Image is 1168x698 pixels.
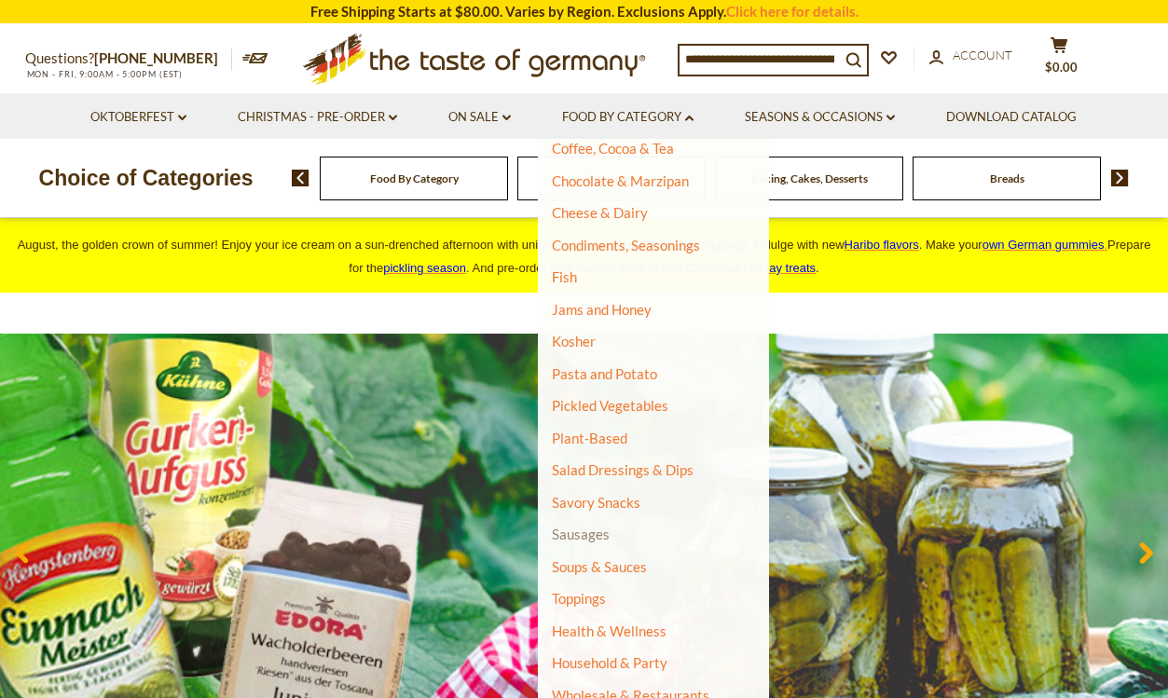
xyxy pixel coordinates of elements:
[726,3,859,20] a: Click here for details.
[552,650,667,676] a: Household & Party
[448,107,511,128] a: On Sale
[552,590,606,607] a: Toppings
[25,47,232,71] p: Questions?
[552,268,577,285] a: Fish
[1045,60,1078,75] span: $0.00
[562,107,694,128] a: Food By Category
[238,107,397,128] a: Christmas - PRE-ORDER
[552,430,627,446] a: Plant-Based
[552,618,666,644] a: Health & Wellness
[751,171,868,185] a: Baking, Cakes, Desserts
[1111,170,1129,186] img: next arrow
[552,237,700,253] a: Condiments, Seasonings
[94,49,218,66] a: [PHONE_NUMBER]
[946,107,1077,128] a: Download Catalog
[18,238,1151,275] span: August, the golden crown of summer! Enjoy your ice cream on a sun-drenched afternoon with unique ...
[845,238,919,252] a: Haribo flavors
[953,48,1012,62] span: Account
[25,69,184,79] span: MON - FRI, 9:00AM - 5:00PM (EST)
[552,204,648,221] a: Cheese & Dairy
[552,365,657,382] a: Pasta and Potato
[90,107,186,128] a: Oktoberfest
[929,46,1012,66] a: Account
[292,170,309,186] img: previous arrow
[982,238,1105,252] span: own German gummies
[982,238,1107,252] a: own German gummies.
[1032,36,1088,83] button: $0.00
[552,140,674,157] a: Coffee, Cocoa & Tea
[552,558,647,575] a: Soups & Sauces
[552,461,694,478] a: Salad Dressings & Dips
[745,107,895,128] a: Seasons & Occasions
[552,494,640,511] a: Savory Snacks
[370,171,459,185] a: Food By Category
[552,526,610,542] a: Sausages
[552,301,652,318] a: Jams and Honey
[990,171,1024,185] a: Breads
[552,397,668,414] a: Pickled Vegetables
[552,333,596,349] a: Kosher
[383,261,466,275] a: pickling season
[552,172,689,189] a: Chocolate & Marzipan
